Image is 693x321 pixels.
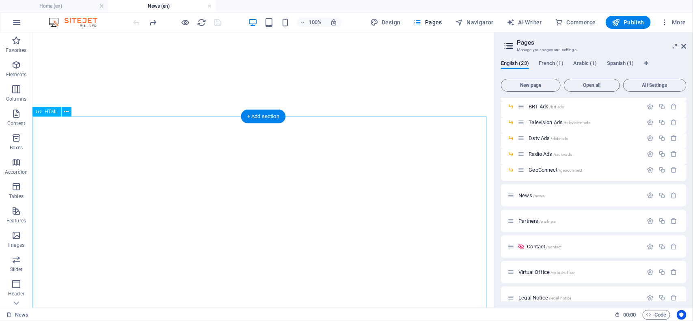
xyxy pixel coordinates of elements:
div: Legal Notice/legal-notice [516,295,643,300]
div: BRT Ads/brt-ads [526,104,643,109]
button: AI Writer [503,16,545,29]
span: Publish [612,18,644,26]
span: Code [646,310,667,320]
span: All Settings [627,83,683,88]
div: Virtual Office/virtual-office [516,269,643,275]
span: Click to open page [529,167,582,173]
button: Click here to leave preview mode and continue editing [181,17,190,27]
span: Click to open page [529,135,568,141]
button: All Settings [623,79,687,92]
p: Accordion [5,169,28,175]
p: Columns [6,96,26,102]
button: 100% [297,17,326,27]
p: Images [8,242,25,248]
div: Radio Ads/radio-ads [526,151,643,157]
span: English (23) [501,58,529,70]
span: New page [505,83,557,88]
div: Design (Ctrl+Alt+Y) [367,16,404,29]
span: Click to open page [529,151,572,157]
span: Click to open page [518,295,571,301]
span: /partners [539,219,556,224]
div: Duplicate [658,119,665,126]
button: Design [367,16,404,29]
div: Settings [647,269,654,276]
span: Arabic (1) [573,58,597,70]
span: Spanish (1) [607,58,634,70]
div: Remove [671,135,678,142]
span: More [661,18,686,26]
div: Remove [671,218,678,224]
i: Redo: Change HTML (Ctrl+Y, ⌘+Y) [149,18,158,27]
div: Settings [647,151,654,157]
h2: Pages [517,39,687,46]
span: /virtual-office [551,270,574,275]
i: Reload page [197,18,207,27]
div: Remove [671,151,678,157]
button: New page [501,79,561,92]
span: Click to open page [527,243,561,250]
span: French (1) [539,58,563,70]
button: Open all [564,79,620,92]
div: Settings [647,294,654,301]
div: Duplicate [658,218,665,224]
div: Remove [671,192,678,199]
p: Header [8,291,24,297]
p: Boxes [10,144,23,151]
p: Slider [10,266,23,273]
span: /news [533,194,545,198]
div: GeoConnect/geoconnect [526,167,643,172]
img: Editor Logo [47,17,108,27]
span: Navigator [455,18,494,26]
div: Remove [671,166,678,173]
div: Settings [647,192,654,199]
div: Partners/partners [516,218,643,224]
button: Usercentrics [677,310,687,320]
span: /geoconnect [559,168,583,172]
button: Commerce [552,16,599,29]
div: Settings [647,243,654,250]
div: Settings [647,103,654,110]
h4: News (en) [108,2,216,11]
button: Pages [410,16,445,29]
div: Remove [671,103,678,110]
div: Remove [671,269,678,276]
div: Duplicate [658,294,665,301]
span: HTML [45,109,58,114]
a: Click to cancel selection. Double-click to open Pages [6,310,28,320]
span: Click to open page [518,218,556,224]
span: /dstv-ads [551,136,568,141]
div: Language Tabs [501,60,687,75]
p: Elements [6,71,27,78]
span: : [629,312,630,318]
h6: 100% [309,17,322,27]
div: Remove [671,243,678,250]
span: AI Writer [507,18,542,26]
p: Tables [9,193,24,200]
div: Duplicate [658,135,665,142]
div: Settings [647,166,654,173]
div: Contact/contact [525,244,643,249]
span: Click to open page [518,269,574,275]
div: Duplicate [658,243,665,250]
span: /contact [546,245,561,249]
button: Code [643,310,670,320]
div: Settings [647,218,654,224]
p: Favorites [6,47,26,54]
div: Settings [647,119,654,126]
span: Commerce [555,18,596,26]
span: /legal-notice [549,296,572,300]
button: More [657,16,689,29]
h3: Manage your pages and settings [517,46,670,54]
div: Duplicate [658,151,665,157]
div: Duplicate [658,166,665,173]
span: News [518,192,544,198]
span: Click to open page [529,119,590,125]
div: Duplicate [658,269,665,276]
div: Duplicate [658,103,665,110]
h6: Session time [615,310,636,320]
div: + Add section [241,110,286,123]
div: Dstv Ads/dstv-ads [526,136,643,141]
span: Pages [414,18,442,26]
div: Settings [647,135,654,142]
div: Remove [671,294,678,301]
